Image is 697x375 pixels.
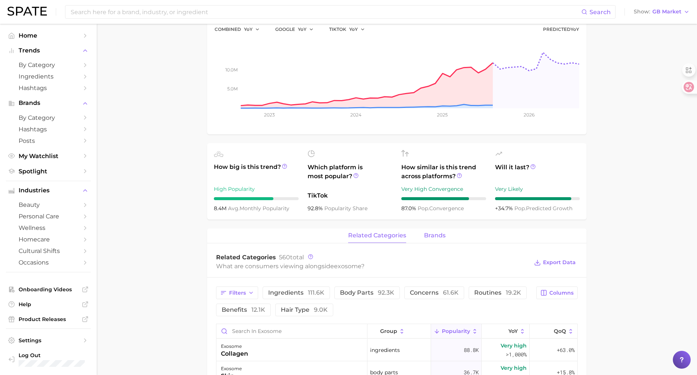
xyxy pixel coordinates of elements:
[19,47,78,54] span: Trends
[6,82,91,94] a: Hashtags
[495,197,580,200] div: 9 / 10
[6,350,91,369] a: Log out. Currently logged in with e-mail elisabethkim@amorepacific.com.
[536,286,578,299] button: Columns
[251,306,265,313] span: 12.1k
[216,339,577,361] button: exosomecollageningredients88.8kVery high>1,000%+63.0%
[482,324,530,339] button: YoY
[244,26,253,32] span: YoY
[6,314,91,325] a: Product Releases
[340,290,394,296] span: body parts
[378,289,394,296] span: 92.3k
[279,254,304,261] span: total
[279,254,290,261] span: 560
[70,6,581,18] input: Search here for a brand, industry, or ingredient
[543,259,576,266] span: Export Data
[6,30,91,41] a: Home
[19,84,78,92] span: Hashtags
[508,328,518,334] span: YoY
[19,352,105,359] span: Log Out
[348,232,406,239] span: related categories
[6,59,91,71] a: by Category
[6,335,91,346] a: Settings
[215,25,265,34] div: combined
[543,25,579,34] span: Predicted
[19,301,78,308] span: Help
[349,25,365,34] button: YoY
[314,306,328,313] span: 9.0k
[495,205,514,212] span: +34.7%
[530,324,577,339] button: QoQ
[532,257,578,268] button: Export Data
[524,112,534,118] tspan: 2026
[401,197,486,200] div: 8 / 10
[221,364,242,373] div: exosome
[19,187,78,194] span: Industries
[554,328,566,334] span: QoQ
[216,261,529,271] div: What are consumers viewing alongside ?
[424,232,446,239] span: brands
[6,45,91,56] button: Trends
[221,349,248,358] div: collagen
[370,346,400,355] span: ingredients
[6,199,91,211] a: beauty
[632,7,691,17] button: ShowGB Market
[221,342,248,351] div: exosome
[329,25,370,34] div: TIKTOK
[514,205,572,212] span: predicted growth
[308,191,392,200] span: TikTok
[418,205,429,212] abbr: popularity index
[6,234,91,245] a: homecare
[6,97,91,109] button: Brands
[474,290,521,296] span: routines
[216,324,367,338] input: Search in exosome
[506,289,521,296] span: 19.2k
[19,126,78,133] span: Hashtags
[19,247,78,254] span: cultural shifts
[442,328,470,334] span: Popularity
[19,32,78,39] span: Home
[350,112,362,118] tspan: 2024
[349,26,358,32] span: YoY
[19,259,78,266] span: occasions
[216,254,276,261] span: Related Categories
[506,351,527,358] span: >1,000%
[19,337,78,344] span: Settings
[6,71,91,82] a: Ingredients
[410,290,459,296] span: concerns
[275,25,319,34] div: GOOGLE
[308,289,324,296] span: 111.6k
[495,163,580,181] span: Will it last?
[19,61,78,68] span: by Category
[6,150,91,162] a: My Watchlist
[334,263,361,270] span: exosome
[216,286,258,299] button: Filters
[298,25,314,34] button: YoY
[308,205,324,212] span: 92.8%
[19,213,78,220] span: personal care
[6,245,91,257] a: cultural shifts
[634,10,650,14] span: Show
[652,10,681,14] span: GB Market
[6,112,91,124] a: by Category
[298,26,306,32] span: YoY
[214,205,228,212] span: 8.4m
[6,222,91,234] a: wellness
[590,9,611,16] span: Search
[443,289,459,296] span: 61.6k
[6,135,91,147] a: Posts
[501,363,527,372] span: Very high
[6,124,91,135] a: Hashtags
[6,257,91,268] a: occasions
[6,166,91,177] a: Spotlight
[557,346,575,355] span: +63.0%
[281,307,328,313] span: hair type
[19,137,78,144] span: Posts
[214,163,299,181] span: How big is this trend?
[229,290,246,296] span: Filters
[401,185,486,193] div: Very High Convergence
[228,205,289,212] span: monthly popularity
[6,284,91,295] a: Onboarding Videos
[19,286,78,293] span: Onboarding Videos
[501,341,527,350] span: Very high
[324,205,367,212] span: popularity share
